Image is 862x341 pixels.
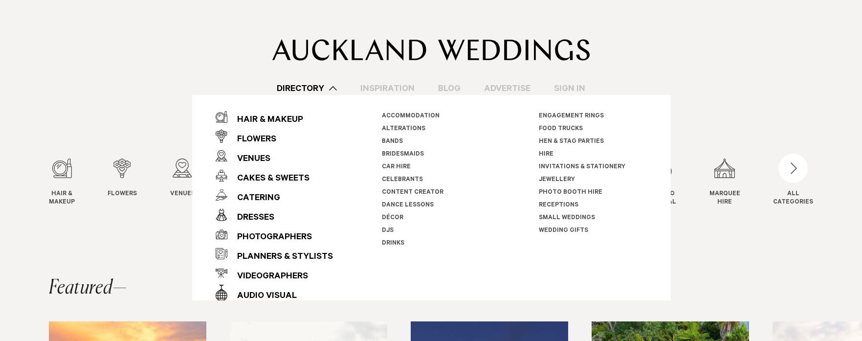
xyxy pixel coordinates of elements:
a: Marquee Hire [709,159,740,207]
a: Dresses [215,205,332,225]
a: Videographers [215,264,332,283]
a: Planners & Stylists [215,244,332,264]
div: ALL CATEGORIES [773,190,813,207]
a: Photographers [215,225,332,244]
a: Directory [265,82,349,95]
a: Bridesmaids [381,151,423,158]
a: Photo Booth Hire [539,189,602,196]
a: Sign In [542,82,597,95]
div: Catering [227,189,280,208]
a: Blog [426,82,472,95]
a: Wedding Gifts [539,227,588,234]
span: Marquee Hire [709,190,740,207]
a: Content Creator [381,189,443,196]
a: Drinks [381,240,404,247]
div: Audio Visual [227,287,296,306]
button: ALLCATEGORIES [773,159,813,205]
a: Celebrants [381,177,422,183]
a: Hen & Stag Parties [539,138,604,145]
span: Hair & Makeup [49,190,75,207]
img: Auckland Weddings Logo [272,39,590,61]
swiper-slide: 11 / 12 [709,159,760,215]
div: Hair & Makeup [227,111,303,130]
div: Photographers [227,228,311,248]
a: Dance Lessons [381,202,433,209]
a: Car Hire [381,164,410,171]
a: Flowers [108,159,137,199]
div: Videographers [227,267,308,287]
a: Jewellery [539,177,575,183]
div: Flowers [227,130,276,150]
a: Accommodation [381,113,439,120]
a: Bands [381,138,402,145]
a: Invitations & Stationery [539,164,625,171]
a: Alterations [381,126,425,133]
a: Venues [170,159,195,199]
a: Catering [215,185,332,205]
a: Flowers [215,127,332,146]
a: Small Weddings [539,215,595,222]
div: Venues [227,150,270,169]
a: Inspiration [349,82,426,95]
a: Hair & Makeup [215,107,332,127]
a: Advertise [472,82,542,95]
a: Hair & Makeup [49,159,75,207]
a: Receptions [539,202,578,209]
swiper-slide: 2 / 12 [108,159,156,215]
div: Planners & Stylists [227,248,332,267]
div: Cakes & Sweets [227,169,309,189]
swiper-slide: 10 / 12 [653,159,696,215]
h2: Featured [49,278,127,298]
a: Audio Visual [215,283,332,303]
swiper-slide: 1 / 12 [49,159,94,215]
div: Dresses [227,208,274,228]
a: DJs [381,227,393,234]
span: Flowers [108,190,137,199]
a: Engagement Rings [539,113,604,120]
a: Décor [381,215,403,222]
a: Hire [539,151,553,158]
a: Cakes & Sweets [215,166,332,185]
span: Venues [170,190,195,199]
a: Food Trucks [539,126,583,133]
swiper-slide: 3 / 12 [170,159,215,215]
a: Venues [215,146,332,166]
